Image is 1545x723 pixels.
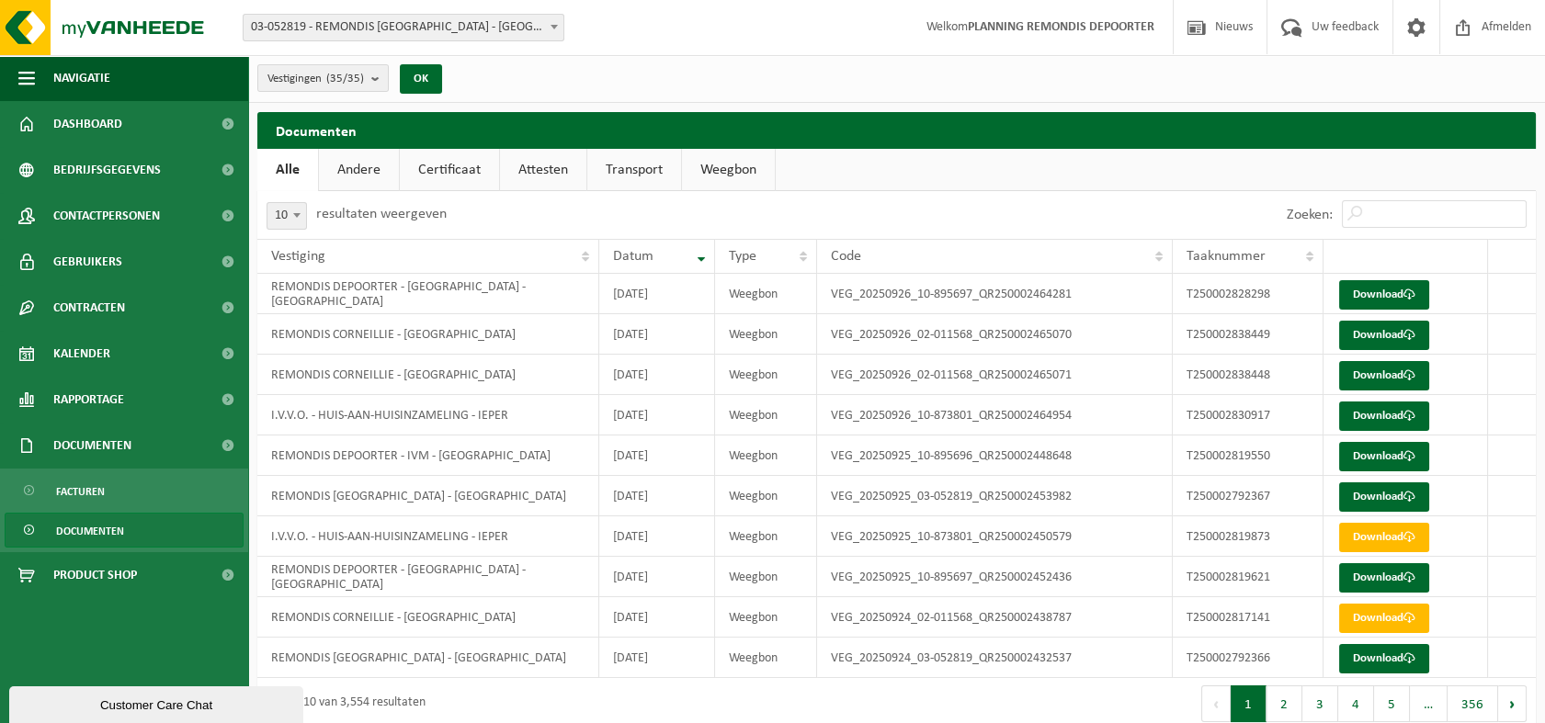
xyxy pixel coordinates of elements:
td: REMONDIS DEPOORTER - [GEOGRAPHIC_DATA] - [GEOGRAPHIC_DATA] [257,557,599,597]
button: 356 [1448,685,1498,722]
a: Download [1339,280,1429,310]
td: VEG_20250926_02-011568_QR250002465070 [817,314,1172,355]
td: VEG_20250924_02-011568_QR250002438787 [817,597,1172,638]
td: REMONDIS [GEOGRAPHIC_DATA] - [GEOGRAPHIC_DATA] [257,638,599,678]
a: Download [1339,644,1429,673]
td: Weegbon [715,314,818,355]
td: [DATE] [599,476,715,516]
a: Download [1339,604,1429,633]
a: Alle [257,149,318,191]
td: VEG_20250925_10-873801_QR250002450579 [817,516,1172,557]
td: VEG_20250926_10-873801_QR250002464954 [817,395,1172,435]
td: Weegbon [715,516,818,557]
td: Weegbon [715,557,818,597]
span: Type [729,249,756,264]
span: Documenten [53,423,131,469]
td: [DATE] [599,597,715,638]
span: … [1410,685,1448,722]
td: Weegbon [715,638,818,678]
td: VEG_20250925_10-895696_QR250002448648 [817,435,1172,476]
a: Weegbon [682,149,775,191]
a: Download [1339,361,1429,390]
td: Weegbon [715,435,818,476]
td: T250002819873 [1173,516,1324,557]
strong: PLANNING REMONDIS DEPOORTER [968,20,1154,34]
span: Code [831,249,861,264]
span: Gebruikers [53,239,122,285]
td: REMONDIS CORNEILLIE - [GEOGRAPHIC_DATA] [257,355,599,395]
span: Vestigingen [267,65,364,93]
td: Weegbon [715,355,818,395]
td: [DATE] [599,638,715,678]
td: [DATE] [599,395,715,435]
td: [DATE] [599,557,715,597]
td: REMONDIS [GEOGRAPHIC_DATA] - [GEOGRAPHIC_DATA] [257,476,599,516]
button: 1 [1231,685,1267,722]
td: Weegbon [715,274,818,314]
td: T250002828298 [1173,274,1324,314]
button: 5 [1374,685,1410,722]
button: 2 [1267,685,1302,722]
td: [DATE] [599,516,715,557]
td: I.V.V.O. - HUIS-AAN-HUISINZAMELING - IEPER [257,395,599,435]
span: Dashboard [53,101,122,147]
a: Facturen [5,473,244,508]
label: resultaten weergeven [316,207,447,221]
a: Certificaat [400,149,499,191]
td: [DATE] [599,314,715,355]
td: REMONDIS CORNEILLIE - [GEOGRAPHIC_DATA] [257,597,599,638]
td: VEG_20250926_10-895697_QR250002464281 [817,274,1172,314]
td: Weegbon [715,395,818,435]
td: [DATE] [599,355,715,395]
span: 03-052819 - REMONDIS WEST-VLAANDEREN - OOSTENDE [243,14,564,41]
a: Download [1339,523,1429,552]
label: Zoeken: [1287,208,1333,222]
button: 4 [1338,685,1374,722]
count: (35/35) [326,73,364,85]
span: 03-052819 - REMONDIS WEST-VLAANDEREN - OOSTENDE [244,15,563,40]
span: Datum [613,249,653,264]
h2: Documenten [257,112,1536,148]
a: Download [1339,321,1429,350]
button: Previous [1201,685,1231,722]
span: Contactpersonen [53,193,160,239]
div: 1 tot 10 van 3,554 resultaten [267,687,426,720]
span: Product Shop [53,552,137,598]
td: Weegbon [715,597,818,638]
td: I.V.V.O. - HUIS-AAN-HUISINZAMELING - IEPER [257,516,599,557]
span: Bedrijfsgegevens [53,147,161,193]
td: VEG_20250926_02-011568_QR250002465071 [817,355,1172,395]
td: T250002838449 [1173,314,1324,355]
td: T250002838448 [1173,355,1324,395]
button: Next [1498,685,1527,722]
span: Navigatie [53,55,110,101]
span: Taaknummer [1187,249,1266,264]
span: 10 [267,202,307,230]
button: Vestigingen(35/35) [257,64,389,92]
a: Download [1339,401,1429,431]
span: 10 [267,203,306,229]
span: Rapportage [53,377,124,423]
span: Kalender [53,331,110,377]
td: T250002817141 [1173,597,1324,638]
td: T250002819621 [1173,557,1324,597]
a: Attesten [500,149,586,191]
a: Andere [319,149,399,191]
td: T250002792366 [1173,638,1324,678]
td: VEG_20250925_03-052819_QR250002453982 [817,476,1172,516]
button: OK [400,64,442,94]
td: VEG_20250925_10-895697_QR250002452436 [817,557,1172,597]
td: REMONDIS CORNEILLIE - [GEOGRAPHIC_DATA] [257,314,599,355]
span: Vestiging [271,249,325,264]
td: REMONDIS DEPOORTER - [GEOGRAPHIC_DATA] - [GEOGRAPHIC_DATA] [257,274,599,314]
span: Documenten [56,514,124,548]
td: [DATE] [599,274,715,314]
td: VEG_20250924_03-052819_QR250002432537 [817,638,1172,678]
td: Weegbon [715,476,818,516]
span: Facturen [56,474,105,509]
button: 3 [1302,685,1338,722]
a: Documenten [5,513,244,548]
iframe: chat widget [9,683,307,723]
a: Transport [587,149,681,191]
